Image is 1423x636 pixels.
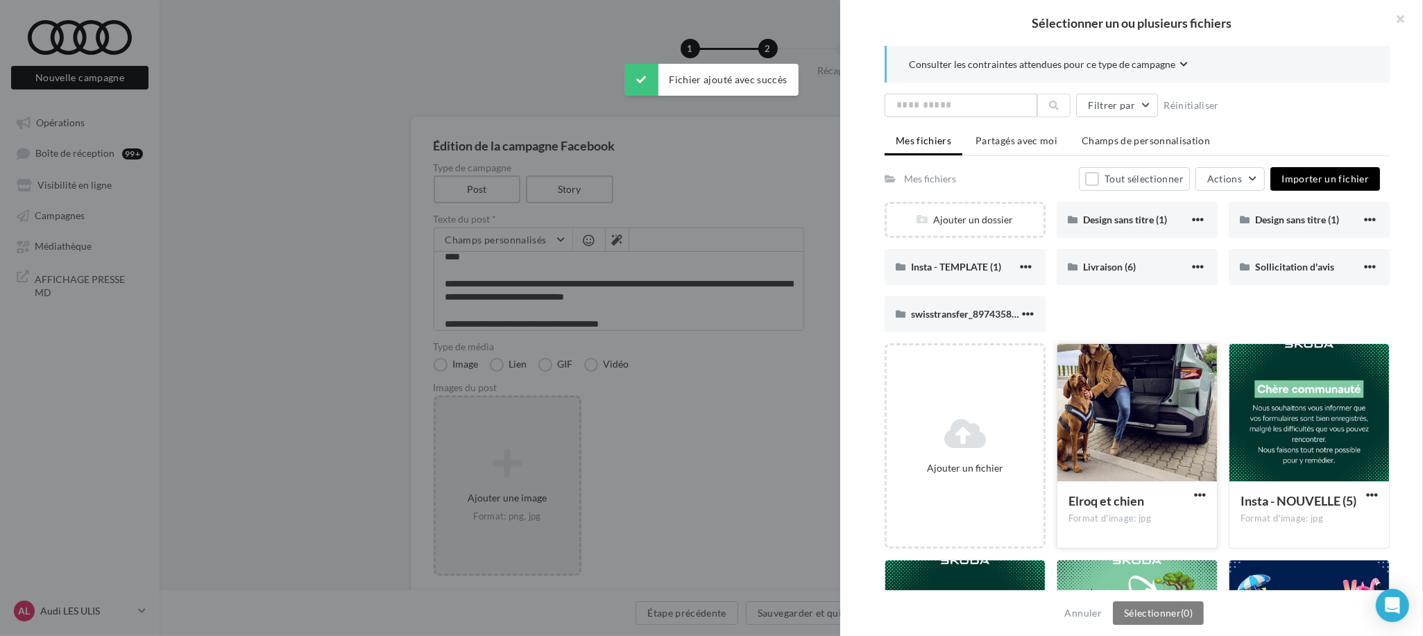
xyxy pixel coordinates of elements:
span: Elroq et chien [1068,493,1144,508]
span: Design sans titre (1) [1083,214,1167,225]
div: Format d'image: jpg [1241,513,1378,525]
span: Design sans titre (1) [1255,214,1339,225]
button: Réinitialiser [1158,97,1225,114]
div: Open Intercom Messenger [1376,589,1409,622]
span: Livraison (6) [1083,261,1136,273]
button: Actions [1195,167,1265,191]
button: Consulter les contraintes attendues pour ce type de campagne [909,57,1188,74]
h2: Sélectionner un ou plusieurs fichiers [862,17,1401,29]
span: (0) [1181,607,1193,619]
span: Partagés avec moi [975,135,1057,146]
button: Filtrer par [1076,94,1158,117]
button: Sélectionner(0) [1113,601,1204,625]
div: Fichier ajouté avec succès [624,64,798,96]
span: Actions [1207,173,1242,184]
span: Insta - TEMPLATE (1) [911,261,1001,273]
button: Tout sélectionner [1079,167,1190,191]
span: Sollicitation d'avis [1255,261,1334,273]
div: Mes fichiers [904,172,956,186]
div: Ajouter un dossier [887,213,1043,227]
span: Importer un fichier [1281,173,1369,184]
span: swisstransfer_8974358b-caa4-4894-9ad3-cd76bbce0dc9 [911,308,1159,320]
span: Mes fichiers [896,135,951,146]
span: Champs de personnalisation [1082,135,1210,146]
button: Annuler [1059,605,1107,621]
button: Importer un fichier [1270,167,1380,191]
span: Insta - NOUVELLE (5) [1241,493,1356,508]
div: Format d'image: jpg [1068,513,1206,525]
div: Ajouter un fichier [892,461,1038,475]
span: Consulter les contraintes attendues pour ce type de campagne [909,58,1175,71]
